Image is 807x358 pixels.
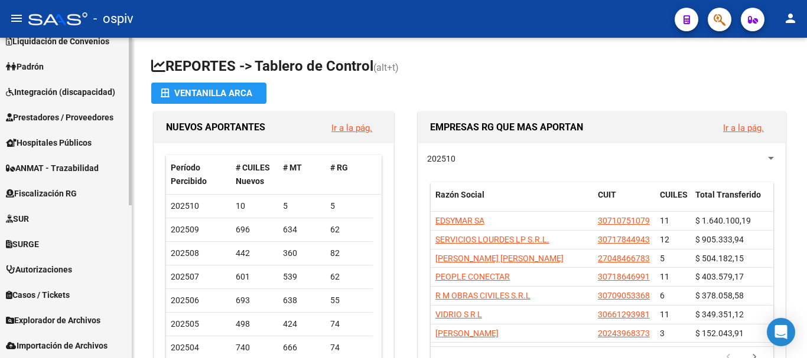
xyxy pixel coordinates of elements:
span: 5 [660,254,665,263]
span: 27048466783 [598,254,650,263]
div: 539 [283,270,321,284]
datatable-header-cell: CUILES [655,182,691,221]
span: SURGE [6,238,39,251]
datatable-header-cell: # RG [326,155,373,194]
span: SERVICIOS LOURDES LP S.R.L. [435,235,549,244]
span: EDSYMAR SA [435,216,484,225]
span: 30709053368 [598,291,650,300]
div: 634 [283,223,321,237]
div: 666 [283,341,321,354]
a: Ir a la pág. [723,123,764,133]
span: ANMAT - Trazabilidad [6,162,99,175]
div: 442 [236,247,274,260]
span: 202507 [171,272,199,281]
button: Ir a la pág. [322,117,382,139]
span: # RG [330,163,348,172]
a: Ir a la pág. [331,123,372,133]
span: (alt+t) [373,62,399,73]
span: 202506 [171,295,199,305]
span: $ 349.351,12 [695,310,744,319]
span: $ 152.043,91 [695,329,744,338]
mat-icon: person [783,11,798,25]
span: Hospitales Públicos [6,136,92,149]
datatable-header-cell: CUIT [593,182,655,221]
span: 202504 [171,343,199,352]
span: Prestadores / Proveedores [6,111,113,124]
datatable-header-cell: Total Transferido [691,182,773,221]
span: 30717844943 [598,235,650,244]
div: 638 [283,294,321,307]
span: CUIT [598,190,616,199]
div: 601 [236,270,274,284]
span: R M OBRAS CIVILES S.R.L [435,291,531,300]
span: 30710751079 [598,216,650,225]
div: 424 [283,317,321,331]
div: Ventanilla ARCA [161,83,257,104]
div: 5 [283,199,321,213]
span: 30661293981 [598,310,650,319]
div: 62 [330,270,368,284]
button: Ir a la pág. [714,117,773,139]
span: - ospiv [93,6,134,32]
span: 12 [660,235,669,244]
span: VIDRIO S R L [435,310,482,319]
span: 11 [660,310,669,319]
div: 5 [330,199,368,213]
span: PEOPLE CONECTAR [435,272,510,281]
span: $ 504.182,15 [695,254,744,263]
h1: REPORTES -> Tablero de Control [151,57,788,77]
div: 740 [236,341,274,354]
div: 10 [236,199,274,213]
span: 30718646991 [598,272,650,281]
span: Liquidación de Convenios [6,35,109,48]
span: 202505 [171,319,199,329]
span: SUR [6,212,29,225]
span: CUILES [660,190,688,199]
span: 11 [660,216,669,225]
span: EMPRESAS RG QUE MAS APORTAN [430,121,583,133]
div: 693 [236,294,274,307]
div: 62 [330,223,368,237]
span: 11 [660,272,669,281]
span: Razón Social [435,190,484,199]
span: [PERSON_NAME] [435,329,499,338]
span: $ 403.579,17 [695,272,744,281]
span: # MT [283,163,302,172]
span: 6 [660,291,665,300]
datatable-header-cell: # CUILES Nuevos [231,155,278,194]
span: 202510 [427,154,455,163]
div: 82 [330,247,368,260]
span: NUEVOS APORTANTES [166,121,265,133]
datatable-header-cell: # MT [278,155,326,194]
div: 74 [330,317,368,331]
span: # CUILES Nuevos [236,163,270,186]
span: 202508 [171,248,199,258]
datatable-header-cell: Razón Social [431,182,593,221]
span: Explorador de Archivos [6,314,100,327]
mat-icon: menu [9,11,24,25]
span: 20243968373 [598,329,650,338]
span: Total Transferido [695,190,761,199]
span: $ 1.640.100,19 [695,216,751,225]
div: 360 [283,247,321,260]
div: 74 [330,341,368,354]
span: Padrón [6,60,44,73]
span: 202510 [171,201,199,211]
span: Integración (discapacidad) [6,86,115,98]
div: Open Intercom Messenger [767,318,795,346]
span: 202509 [171,225,199,234]
span: Importación de Archivos [6,339,108,352]
div: 55 [330,294,368,307]
span: $ 905.333,94 [695,235,744,244]
div: 696 [236,223,274,237]
span: Autorizaciones [6,263,72,276]
span: $ 378.058,58 [695,291,744,300]
span: Período Percibido [171,163,207,186]
datatable-header-cell: Período Percibido [166,155,231,194]
span: Fiscalización RG [6,187,77,200]
div: 498 [236,317,274,331]
span: Casos / Tickets [6,288,70,301]
button: Ventanilla ARCA [151,83,266,104]
span: 3 [660,329,665,338]
span: [PERSON_NAME] [PERSON_NAME] [435,254,564,263]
